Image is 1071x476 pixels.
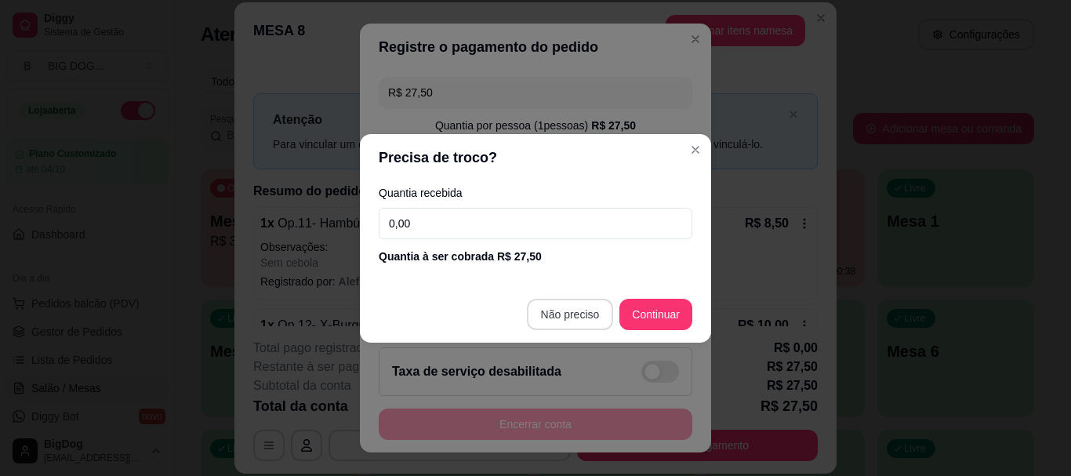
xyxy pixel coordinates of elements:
button: Continuar [619,299,692,330]
button: Close [683,137,708,162]
button: Não preciso [527,299,614,330]
div: Quantia à ser cobrada R$ 27,50 [379,249,692,264]
header: Precisa de troco? [360,134,711,181]
label: Quantia recebida [379,187,692,198]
